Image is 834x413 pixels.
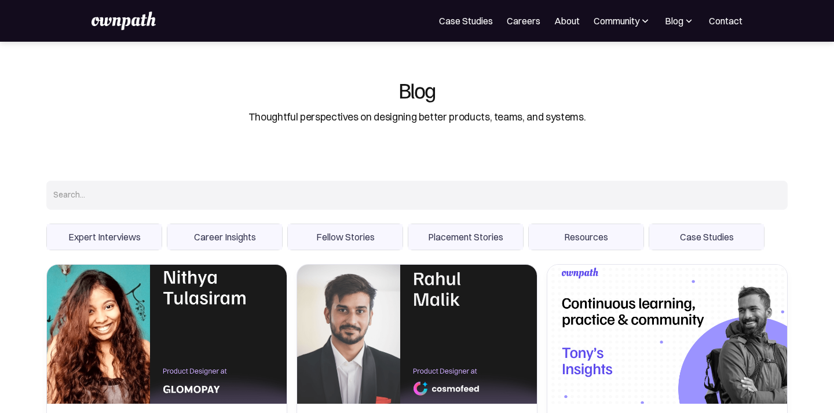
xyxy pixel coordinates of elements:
a: About [554,14,580,28]
span: Expert Interviews [47,224,162,250]
img: Alumni Reflections – Tony Joy [547,265,787,404]
span: Resources [529,224,643,250]
div: 3 of 6 [287,224,403,250]
div: Thoughtful perspectives on designing better products, teams, and systems. [248,109,586,125]
div: Community [594,14,651,28]
span: Case Studies [649,224,764,250]
div: Blog [665,14,695,28]
div: Blog [398,79,436,101]
div: 6 of 6 [649,224,765,250]
form: Search [46,181,788,250]
div: Community [594,14,639,28]
span: Fellow Stories [288,224,403,250]
div: 1 of 6 [46,224,162,250]
div: 2 of 6 [167,224,283,250]
input: Search... [46,181,788,210]
a: Careers [507,14,540,28]
a: Contact [709,14,742,28]
a: Case Studies [439,14,493,28]
div: 5 of 6 [528,224,644,250]
span: Career Insights [167,224,282,250]
div: 4 of 6 [408,224,524,250]
span: Placement Stories [408,224,523,250]
div: carousel [46,224,788,250]
img: Mentorship, hands-on learning, and new opportunities [47,265,287,404]
div: Blog [665,14,683,28]
img: Unlocking opportunities through community [297,265,537,404]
